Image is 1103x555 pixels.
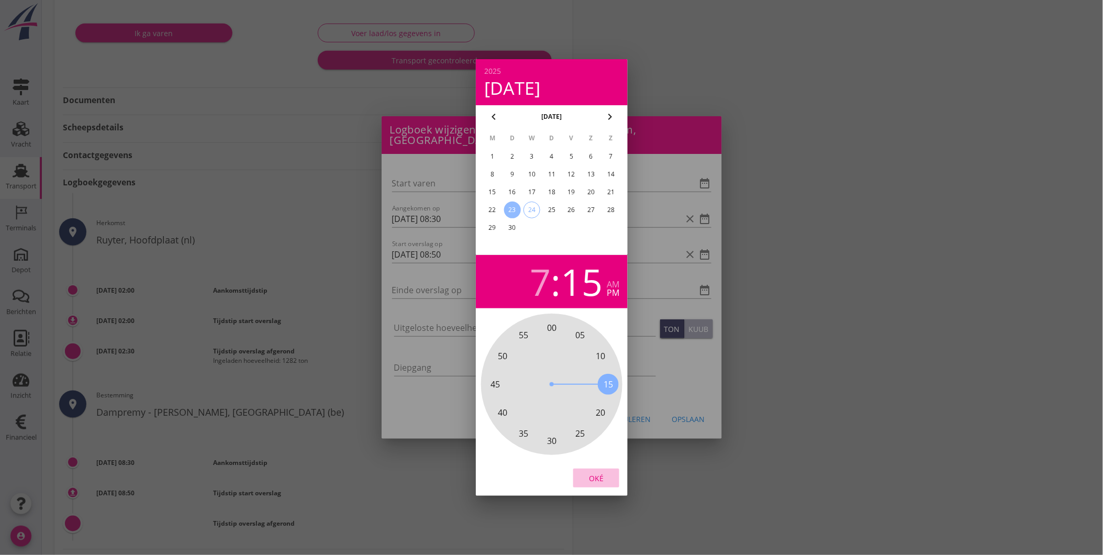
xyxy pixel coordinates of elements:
[607,280,619,288] div: am
[562,129,581,147] th: V
[563,184,580,201] button: 19
[601,129,620,147] th: Z
[583,166,599,183] button: 13
[561,263,603,300] div: 15
[484,219,500,236] button: 29
[603,184,619,201] button: 21
[484,166,500,183] button: 8
[538,109,565,125] button: [DATE]
[543,148,560,165] button: 4
[575,329,585,341] span: 05
[484,184,500,201] button: 15
[543,202,560,218] button: 25
[523,148,540,165] button: 3
[543,166,560,183] button: 11
[498,406,507,419] span: 40
[596,350,605,362] span: 10
[604,378,613,391] span: 15
[530,263,551,300] div: 7
[504,219,520,236] button: 30
[583,148,599,165] button: 6
[582,129,600,147] th: Z
[603,148,619,165] button: 7
[563,202,580,218] button: 26
[603,202,619,218] button: 28
[563,166,580,183] button: 12
[563,148,580,165] button: 5
[483,129,502,147] th: M
[596,406,605,419] span: 20
[504,166,520,183] button: 9
[547,321,556,334] span: 00
[583,202,599,218] button: 27
[522,129,541,147] th: W
[547,435,556,447] span: 30
[573,469,619,487] button: Oké
[523,202,540,218] button: 24
[519,329,528,341] span: 55
[487,110,500,123] i: chevron_left
[504,148,520,165] button: 2
[504,184,520,201] button: 16
[603,166,619,183] button: 14
[503,129,521,147] th: D
[523,166,540,183] button: 10
[575,427,585,440] span: 25
[543,184,560,201] button: 18
[523,184,540,201] button: 17
[484,79,619,97] div: [DATE]
[484,202,500,218] button: 22
[551,263,561,300] span: :
[484,68,619,75] div: 2025
[519,427,528,440] span: 35
[504,202,520,218] button: 23
[542,129,561,147] th: D
[484,148,500,165] button: 1
[583,184,599,201] button: 20
[498,350,507,362] span: 50
[491,378,500,391] span: 45
[582,473,611,484] div: Oké
[607,288,619,297] div: pm
[604,110,616,123] i: chevron_right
